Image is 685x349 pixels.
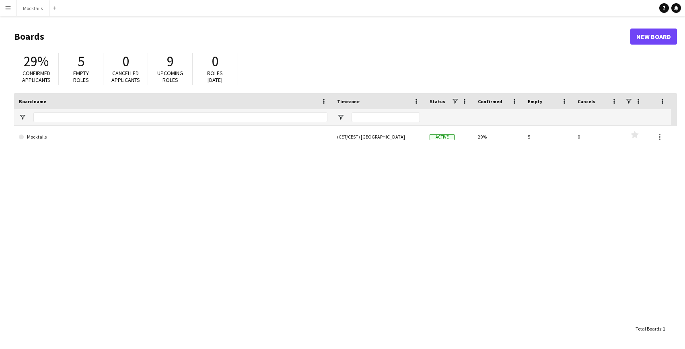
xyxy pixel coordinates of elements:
[24,53,49,70] span: 29%
[478,98,502,104] span: Confirmed
[167,53,174,70] span: 9
[73,69,89,84] span: Empty roles
[157,69,183,84] span: Upcoming roles
[212,53,218,70] span: 0
[636,321,665,337] div: :
[473,126,523,148] div: 29%
[523,126,573,148] div: 5
[573,126,623,148] div: 0
[578,98,595,104] span: Cancels
[332,126,425,148] div: (CET/CEST) [GEOGRAPHIC_DATA]
[16,0,49,16] button: Mocktails
[207,69,223,84] span: Roles [DATE]
[662,326,665,332] span: 1
[430,134,455,140] span: Active
[19,98,46,104] span: Board name
[22,69,51,84] span: Confirmed applicants
[630,29,677,45] a: New Board
[111,69,140,84] span: Cancelled applicants
[337,98,360,104] span: Timezone
[78,53,84,70] span: 5
[352,112,420,122] input: Timezone Filter Input
[33,112,327,122] input: Board name Filter Input
[19,126,327,148] a: Mocktails
[430,98,445,104] span: Status
[636,326,661,332] span: Total Boards
[528,98,542,104] span: Empty
[122,53,129,70] span: 0
[337,114,344,121] button: Open Filter Menu
[14,31,630,43] h1: Boards
[19,114,26,121] button: Open Filter Menu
